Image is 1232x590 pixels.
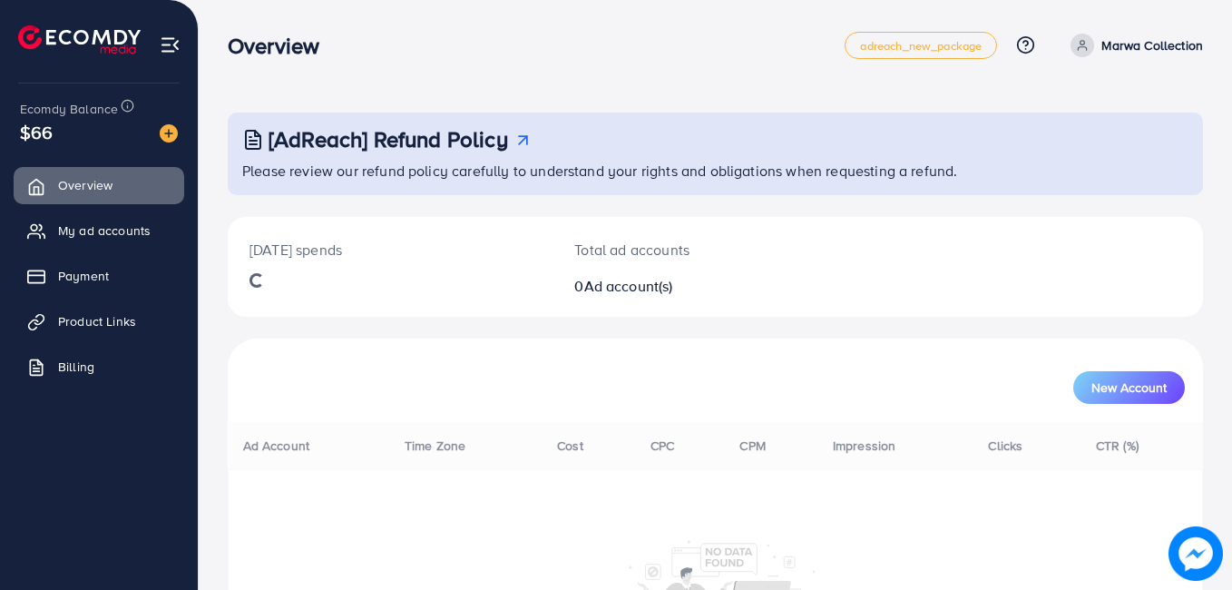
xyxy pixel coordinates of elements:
[14,349,184,385] a: Billing
[1101,34,1203,56] p: Marwa Collection
[1063,34,1203,57] a: Marwa Collection
[160,124,178,143] img: image
[860,40,982,52] span: adreach_new_package
[1168,526,1223,581] img: image
[242,160,1192,182] p: Please review our refund policy carefully to understand your rights and obligations when requesti...
[14,303,184,339] a: Product Links
[228,33,334,59] h3: Overview
[584,276,673,296] span: Ad account(s)
[58,312,136,330] span: Product Links
[1073,371,1185,404] button: New Account
[845,32,997,59] a: adreach_new_package
[574,278,775,295] h2: 0
[58,221,151,240] span: My ad accounts
[20,119,53,145] span: $66
[14,167,184,203] a: Overview
[1091,381,1167,394] span: New Account
[249,239,531,261] p: [DATE] spends
[58,358,94,376] span: Billing
[58,267,109,285] span: Payment
[58,176,112,194] span: Overview
[160,34,181,55] img: menu
[18,25,141,54] img: logo
[14,212,184,249] a: My ad accounts
[14,258,184,294] a: Payment
[20,100,118,118] span: Ecomdy Balance
[269,126,508,152] h3: [AdReach] Refund Policy
[574,239,775,261] p: Total ad accounts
